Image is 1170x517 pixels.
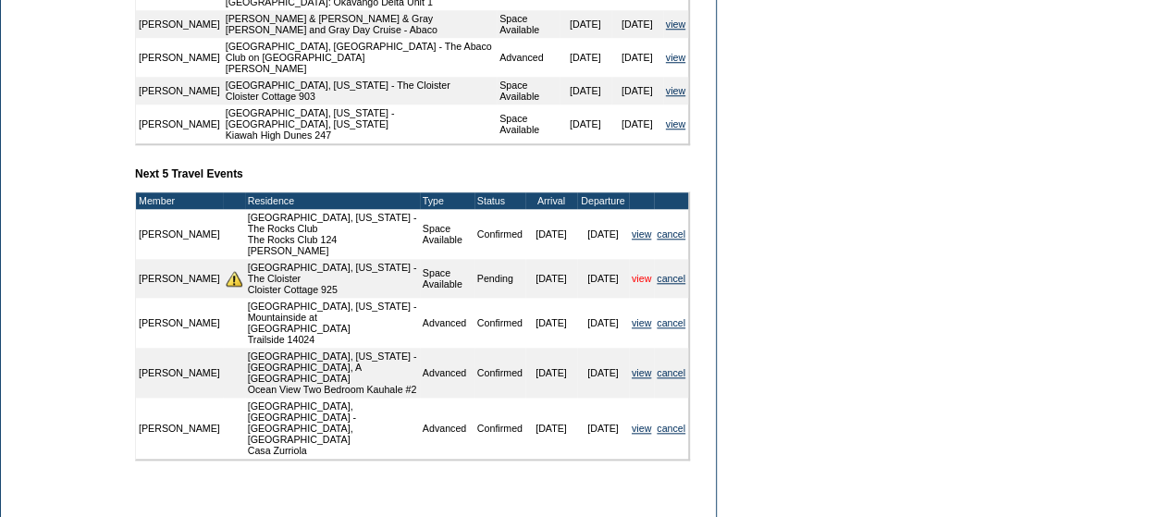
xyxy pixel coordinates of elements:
[657,423,685,434] a: cancel
[420,348,474,398] td: Advanced
[577,209,629,259] td: [DATE]
[474,398,525,459] td: Confirmed
[577,259,629,298] td: [DATE]
[525,209,577,259] td: [DATE]
[474,192,525,209] td: Status
[474,348,525,398] td: Confirmed
[525,298,577,348] td: [DATE]
[420,192,474,209] td: Type
[632,423,651,434] a: view
[223,10,497,38] td: [PERSON_NAME] & [PERSON_NAME] & Gray [PERSON_NAME] and Gray Day Cruise - Abaco
[497,77,560,105] td: Space Available
[611,10,663,38] td: [DATE]
[136,38,223,77] td: [PERSON_NAME]
[525,259,577,298] td: [DATE]
[474,298,525,348] td: Confirmed
[657,273,685,284] a: cancel
[525,192,577,209] td: Arrival
[135,167,243,180] b: Next 5 Travel Events
[136,398,223,459] td: [PERSON_NAME]
[420,398,474,459] td: Advanced
[497,38,560,77] td: Advanced
[420,298,474,348] td: Advanced
[474,209,525,259] td: Confirmed
[560,77,611,105] td: [DATE]
[420,209,474,259] td: Space Available
[420,259,474,298] td: Space Available
[560,38,611,77] td: [DATE]
[632,367,651,378] a: view
[657,317,685,328] a: cancel
[474,259,525,298] td: Pending
[226,270,242,287] img: There are insufficient days and/or tokens to cover this reservation
[666,118,685,129] a: view
[525,398,577,459] td: [DATE]
[245,348,420,398] td: [GEOGRAPHIC_DATA], [US_STATE] - [GEOGRAPHIC_DATA], A [GEOGRAPHIC_DATA] Ocean View Two Bedroom Kau...
[657,367,685,378] a: cancel
[577,192,629,209] td: Departure
[245,259,420,298] td: [GEOGRAPHIC_DATA], [US_STATE] - The Cloister Cloister Cottage 925
[136,10,223,38] td: [PERSON_NAME]
[525,348,577,398] td: [DATE]
[611,38,663,77] td: [DATE]
[136,105,223,143] td: [PERSON_NAME]
[245,398,420,459] td: [GEOGRAPHIC_DATA], [GEOGRAPHIC_DATA] - [GEOGRAPHIC_DATA], [GEOGRAPHIC_DATA] Casa Zurriola
[136,348,223,398] td: [PERSON_NAME]
[657,228,685,240] a: cancel
[577,398,629,459] td: [DATE]
[497,105,560,143] td: Space Available
[136,298,223,348] td: [PERSON_NAME]
[577,298,629,348] td: [DATE]
[666,18,685,30] a: view
[577,348,629,398] td: [DATE]
[666,85,685,96] a: view
[136,192,223,209] td: Member
[666,52,685,63] a: view
[611,77,663,105] td: [DATE]
[223,77,497,105] td: [GEOGRAPHIC_DATA], [US_STATE] - The Cloister Cloister Cottage 903
[136,259,223,298] td: [PERSON_NAME]
[632,317,651,328] a: view
[245,192,420,209] td: Residence
[560,10,611,38] td: [DATE]
[245,209,420,259] td: [GEOGRAPHIC_DATA], [US_STATE] - The Rocks Club The Rocks Club 124 [PERSON_NAME]
[136,77,223,105] td: [PERSON_NAME]
[611,105,663,143] td: [DATE]
[632,228,651,240] a: view
[560,105,611,143] td: [DATE]
[223,105,497,143] td: [GEOGRAPHIC_DATA], [US_STATE] - [GEOGRAPHIC_DATA], [US_STATE] Kiawah High Dunes 247
[136,209,223,259] td: [PERSON_NAME]
[245,298,420,348] td: [GEOGRAPHIC_DATA], [US_STATE] - Mountainside at [GEOGRAPHIC_DATA] Trailside 14024
[223,38,497,77] td: [GEOGRAPHIC_DATA], [GEOGRAPHIC_DATA] - The Abaco Club on [GEOGRAPHIC_DATA] [PERSON_NAME]
[497,10,560,38] td: Space Available
[632,273,651,284] a: view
